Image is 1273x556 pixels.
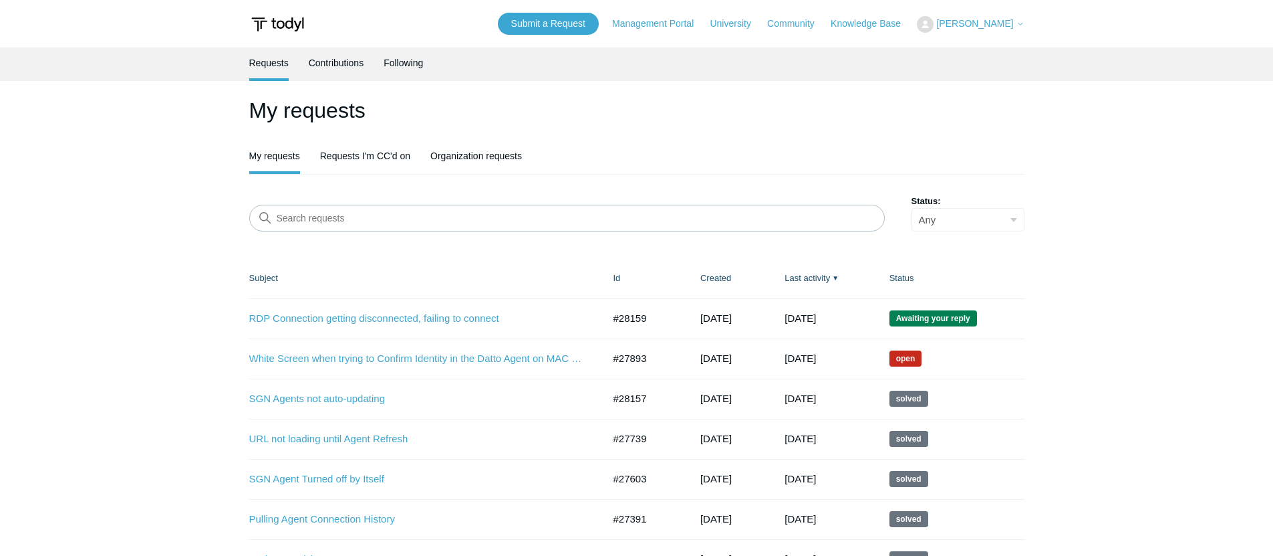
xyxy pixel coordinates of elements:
a: Requests I'm CC'd on [320,141,410,171]
time: 09/03/2025, 09:35 [700,353,732,364]
a: SGN Agent Turned off by Itself [249,472,583,487]
span: [PERSON_NAME] [936,18,1013,29]
time: 09/19/2025, 11:52 [785,353,816,364]
span: ▼ [832,273,839,283]
time: 09/04/2025, 19:01 [785,473,816,484]
time: 09/20/2025, 13:02 [785,312,816,324]
td: #28157 [600,379,687,419]
span: This request has been solved [889,431,928,447]
span: This request has been solved [889,391,928,407]
th: Status [876,258,1024,298]
a: Organization requests [430,141,522,171]
time: 09/11/2025, 11:02 [785,433,816,444]
time: 09/16/2025, 12:01 [700,312,732,324]
a: My requests [249,141,300,171]
a: Management Portal [612,17,707,31]
button: [PERSON_NAME] [917,16,1024,33]
img: Todyl Support Center Help Center home page [249,12,306,37]
span: This request has been solved [889,511,928,527]
a: White Screen when trying to Confirm Identity in the Datto Agent on MAC Devices [249,351,583,367]
td: #27893 [600,339,687,379]
td: #27603 [600,459,687,499]
span: We are waiting for you to respond [889,310,977,327]
a: Submit a Request [498,13,599,35]
a: Pulling Agent Connection History [249,512,583,527]
time: 09/16/2025, 11:46 [700,393,732,404]
time: 09/17/2025, 12:03 [785,393,816,404]
time: 08/21/2025, 16:27 [700,473,732,484]
a: Knowledge Base [831,17,914,31]
a: Community [767,17,828,31]
h1: My requests [249,94,1024,126]
span: We are working on a response for you [889,351,922,367]
a: Following [384,48,423,78]
a: University [710,17,764,31]
a: Created [700,273,731,283]
a: SGN Agents not auto-updating [249,391,583,407]
time: 08/28/2025, 10:33 [700,433,732,444]
th: Subject [249,258,600,298]
time: 08/13/2025, 08:06 [700,513,732,525]
a: URL not loading until Agent Refresh [249,432,583,447]
td: #27391 [600,499,687,539]
input: Search requests [249,205,885,231]
span: This request has been solved [889,471,928,487]
a: Last activity▼ [785,273,830,283]
label: Status: [911,195,1024,208]
td: #27739 [600,419,687,459]
a: Requests [249,48,289,78]
a: Contributions [309,48,364,78]
time: 09/02/2025, 12:02 [785,513,816,525]
th: Id [600,258,687,298]
a: RDP Connection getting disconnected, failing to connect [249,311,583,327]
td: #28159 [600,298,687,339]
